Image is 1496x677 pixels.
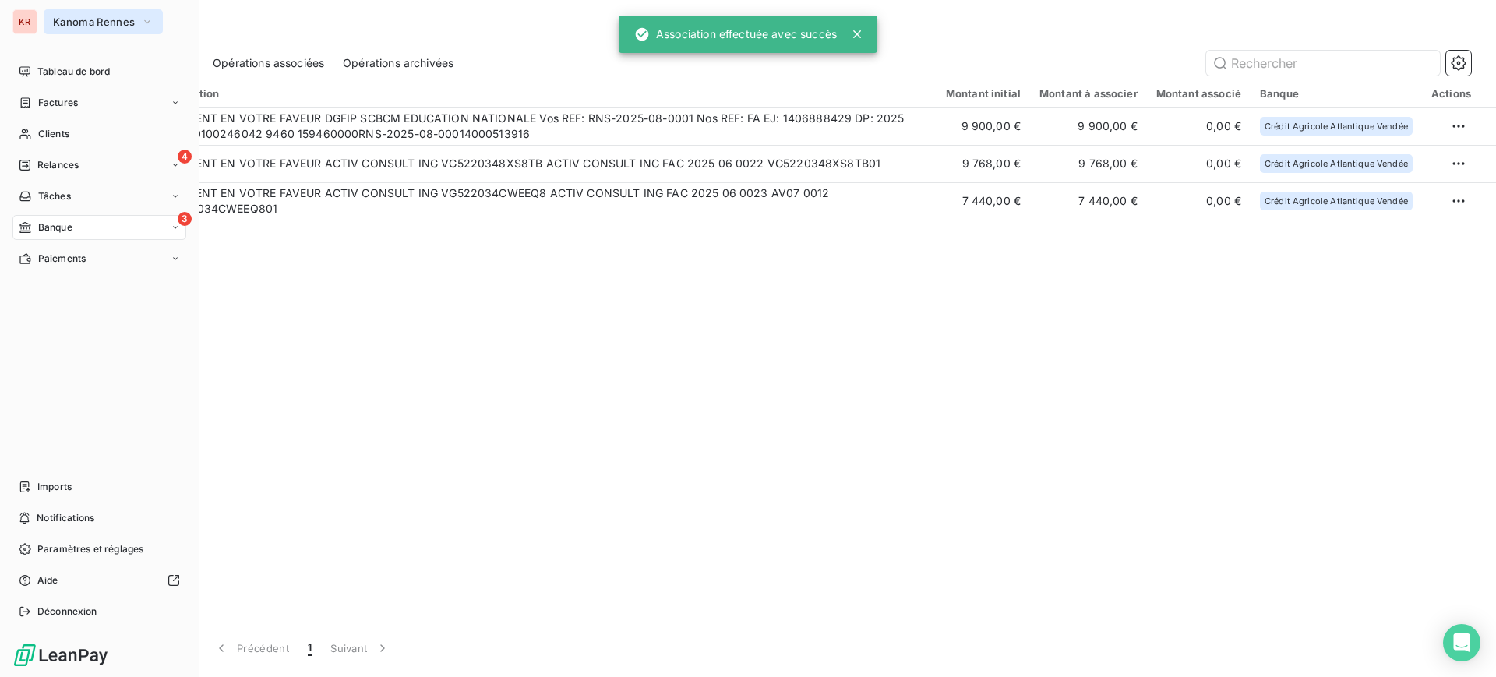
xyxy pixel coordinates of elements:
span: Relances [37,158,79,172]
td: VIREMENT EN VOTRE FAVEUR ACTIV CONSULT ING VG522034CWEEQ8 ACTIV CONSULT ING FAC 2025 06 0023 AV07... [151,182,937,220]
td: 0,00 € [1147,108,1251,145]
span: Opérations associées [213,55,324,71]
button: Suivant [321,632,400,665]
td: 0,00 € [1147,182,1251,220]
td: VIREMENT EN VOTRE FAVEUR ACTIV CONSULT ING VG5220348XS8TB ACTIV CONSULT ING FAC 2025 06 0022 VG52... [151,145,937,182]
td: 7 440,00 € [1030,182,1147,220]
td: 9 900,00 € [937,108,1030,145]
div: Actions [1431,87,1471,100]
td: 9 768,00 € [937,145,1030,182]
a: Aide [12,568,186,593]
button: 1 [298,632,321,665]
span: Crédit Agricole Atlantique Vendée [1265,159,1408,168]
input: Rechercher [1206,51,1440,76]
div: Montant à associer [1039,87,1138,100]
span: Tableau de bord [37,65,110,79]
td: 9 768,00 € [1030,145,1147,182]
div: KR [12,9,37,34]
button: Précédent [204,632,298,665]
span: Paiements [38,252,86,266]
span: Clients [38,127,69,141]
div: Description [161,87,927,100]
div: Montant associé [1156,87,1241,100]
td: 7 440,00 € [937,182,1030,220]
div: Banque [1260,87,1413,100]
span: Banque [38,220,72,234]
div: Open Intercom Messenger [1443,624,1480,661]
span: Tâches [38,189,71,203]
img: Logo LeanPay [12,643,109,668]
span: Factures [38,96,78,110]
span: Opérations archivées [343,55,453,71]
span: Imports [37,480,72,494]
span: 3 [178,212,192,226]
div: Montant initial [946,87,1021,100]
span: Aide [37,573,58,587]
span: 4 [178,150,192,164]
span: Déconnexion [37,605,97,619]
td: 9 900,00 € [1030,108,1147,145]
td: VIREMENT EN VOTRE FAVEUR DGFIP SCBCM EDUCATION NATIONALE Vos REF: RNS-2025-08-0001 Nos REF: FA EJ... [151,108,937,145]
span: Kanoma Rennes [53,16,135,28]
span: 1 [308,640,312,656]
span: Notifications [37,511,94,525]
div: Association effectuée avec succès [634,20,837,48]
td: 0,00 € [1147,145,1251,182]
span: Crédit Agricole Atlantique Vendée [1265,122,1408,131]
span: Crédit Agricole Atlantique Vendée [1265,196,1408,206]
span: Paramètres et réglages [37,542,143,556]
